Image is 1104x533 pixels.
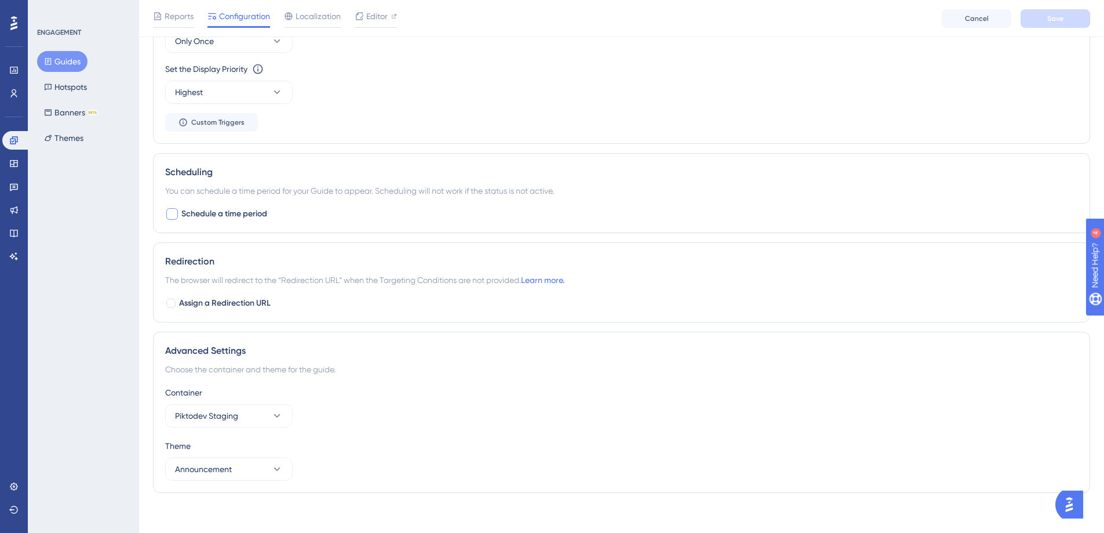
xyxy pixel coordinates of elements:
[165,344,1078,358] div: Advanced Settings
[175,34,214,48] span: Only Once
[37,77,94,97] button: Hotspots
[88,110,98,115] div: BETA
[165,9,194,23] span: Reports
[37,51,88,72] button: Guides
[219,9,270,23] span: Configuration
[165,62,247,76] div: Set the Display Priority
[366,9,388,23] span: Editor
[165,458,293,481] button: Announcement
[165,386,1078,400] div: Container
[521,275,564,285] a: Learn more.
[165,439,1078,453] div: Theme
[81,6,84,15] div: 4
[37,128,90,148] button: Themes
[165,30,293,53] button: Only Once
[165,184,1078,198] div: You can schedule a time period for your Guide to appear. Scheduling will not work if the status i...
[165,165,1078,179] div: Scheduling
[165,113,258,132] button: Custom Triggers
[175,462,232,476] span: Announcement
[1055,487,1090,522] iframe: UserGuiding AI Assistant Launcher
[181,207,267,221] span: Schedule a time period
[179,296,271,310] span: Assign a Redirection URL
[165,362,1078,376] div: Choose the container and theme for the guide.
[27,3,72,17] span: Need Help?
[37,102,105,123] button: BannersBETA
[175,85,203,99] span: Highest
[165,273,564,287] span: The browser will redirect to the “Redirection URL” when the Targeting Conditions are not provided.
[1021,9,1090,28] button: Save
[165,255,1078,269] div: Redirection
[942,9,1011,28] button: Cancel
[165,81,293,104] button: Highest
[165,404,293,427] button: Piktodev Staging
[175,409,238,423] span: Piktodev Staging
[191,118,245,127] span: Custom Triggers
[296,9,341,23] span: Localization
[37,28,81,37] div: ENGAGEMENT
[1047,14,1063,23] span: Save
[965,14,989,23] span: Cancel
